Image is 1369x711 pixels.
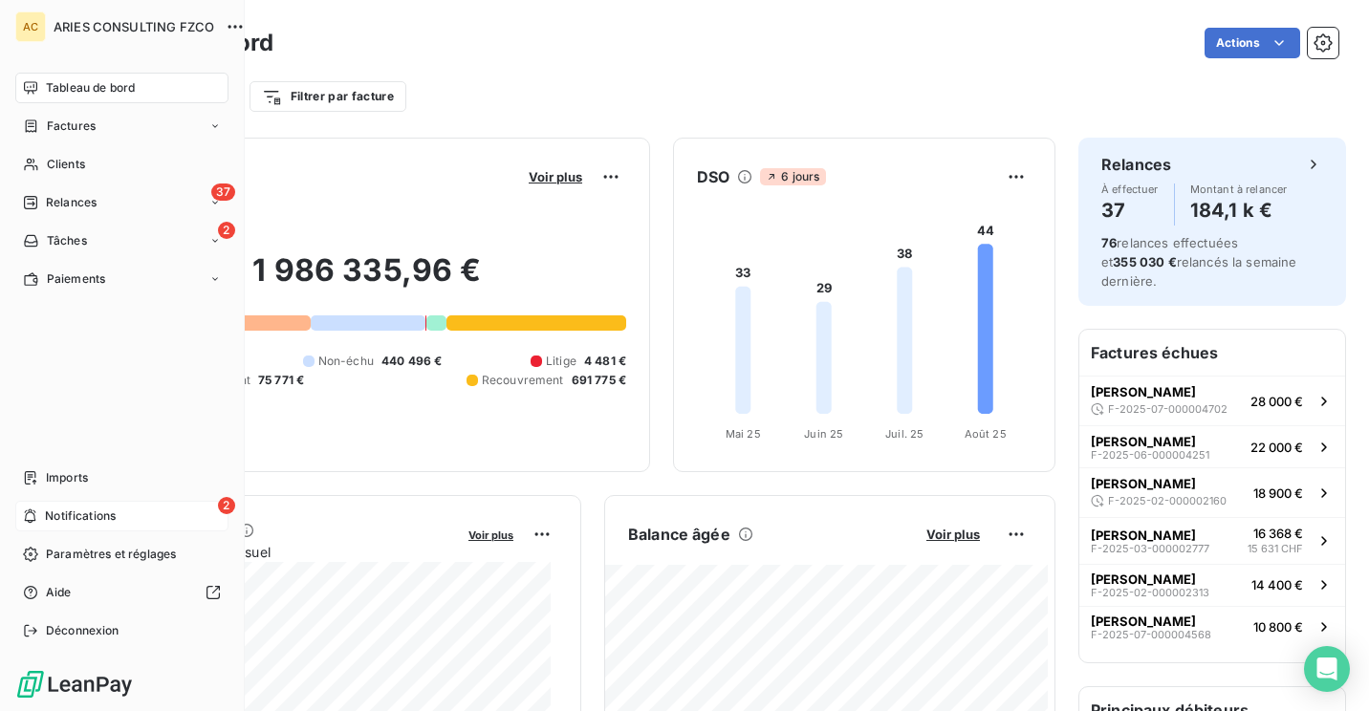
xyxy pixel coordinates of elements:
[47,118,96,135] span: Factures
[1091,614,1196,629] span: [PERSON_NAME]
[1253,619,1303,635] span: 10 800 €
[15,669,134,700] img: Logo LeanPay
[760,168,825,185] span: 6 jours
[15,73,228,103] a: Tableau de bord
[482,372,564,389] span: Recouvrement
[1079,564,1345,606] button: [PERSON_NAME]F-2025-02-00000231314 400 €
[463,526,519,543] button: Voir plus
[1091,629,1211,640] span: F-2025-07-000004568
[921,526,986,543] button: Voir plus
[108,542,455,562] span: Chiffre d'affaires mensuel
[1250,394,1303,409] span: 28 000 €
[47,270,105,288] span: Paiements
[726,427,761,441] tspan: Mai 25
[1079,517,1345,564] button: [PERSON_NAME]F-2025-03-00000277716 368 €15 631 CHF
[15,111,228,141] a: Factures
[804,427,843,441] tspan: Juin 25
[572,372,626,389] span: 691 775 €
[1101,195,1159,226] h4: 37
[1304,646,1350,692] div: Open Intercom Messenger
[523,168,588,185] button: Voir plus
[1101,183,1159,195] span: À effectuer
[15,226,228,256] a: 2Tâches
[1190,183,1288,195] span: Montant à relancer
[1079,376,1345,425] button: [PERSON_NAME]F-2025-07-00000470228 000 €
[46,194,97,211] span: Relances
[211,183,235,201] span: 37
[1113,254,1176,269] span: 355 030 €
[258,372,304,389] span: 75 771 €
[1091,449,1209,461] span: F-2025-06-000004251
[1101,235,1297,289] span: relances effectuées et relancés la semaine dernière.
[46,584,72,601] span: Aide
[15,463,228,493] a: Imports
[15,11,46,42] div: AC
[1091,434,1196,449] span: [PERSON_NAME]
[1250,440,1303,455] span: 22 000 €
[1091,543,1209,554] span: F-2025-03-000002777
[1251,577,1303,592] span: 14 400 €
[46,622,120,639] span: Déconnexion
[1079,425,1345,467] button: [PERSON_NAME]F-2025-06-00000425122 000 €
[1253,485,1303,501] span: 18 900 €
[46,79,135,97] span: Tableau de bord
[1091,571,1196,587] span: [PERSON_NAME]
[47,156,85,173] span: Clients
[318,353,374,370] span: Non-échu
[15,187,228,218] a: 37Relances
[1079,467,1345,517] button: [PERSON_NAME]F-2025-02-00000216018 900 €
[1101,235,1117,250] span: 76
[1091,528,1196,543] span: [PERSON_NAME]
[965,427,1007,441] tspan: Août 25
[1091,476,1196,491] span: [PERSON_NAME]
[1079,606,1345,648] button: [PERSON_NAME]F-2025-07-00000456810 800 €
[46,469,88,486] span: Imports
[15,539,228,570] a: Paramètres et réglages
[1101,153,1171,176] h6: Relances
[885,427,924,441] tspan: Juil. 25
[218,222,235,239] span: 2
[250,81,406,112] button: Filtrer par facture
[584,353,626,370] span: 4 481 €
[1108,495,1227,506] span: F-2025-02-000002160
[54,19,214,34] span: ARIES CONSULTING FZCO
[546,353,576,370] span: Litige
[1190,195,1288,226] h4: 184,1 k €
[1091,384,1196,399] span: [PERSON_NAME]
[381,353,442,370] span: 440 496 €
[1248,541,1303,557] span: 15 631 CHF
[926,527,980,542] span: Voir plus
[1091,587,1209,598] span: F-2025-02-000002313
[1253,526,1303,541] span: 16 368 €
[15,577,228,608] a: Aide
[218,497,235,514] span: 2
[529,169,582,184] span: Voir plus
[1205,28,1300,58] button: Actions
[15,149,228,180] a: Clients
[15,264,228,294] a: Paiements
[46,546,176,563] span: Paramètres et réglages
[628,523,730,546] h6: Balance âgée
[47,232,87,249] span: Tâches
[468,528,513,542] span: Voir plus
[1108,403,1228,415] span: F-2025-07-000004702
[45,507,116,525] span: Notifications
[108,251,626,309] h2: 1 986 335,96 €
[1079,330,1345,376] h6: Factures échues
[697,165,729,188] h6: DSO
